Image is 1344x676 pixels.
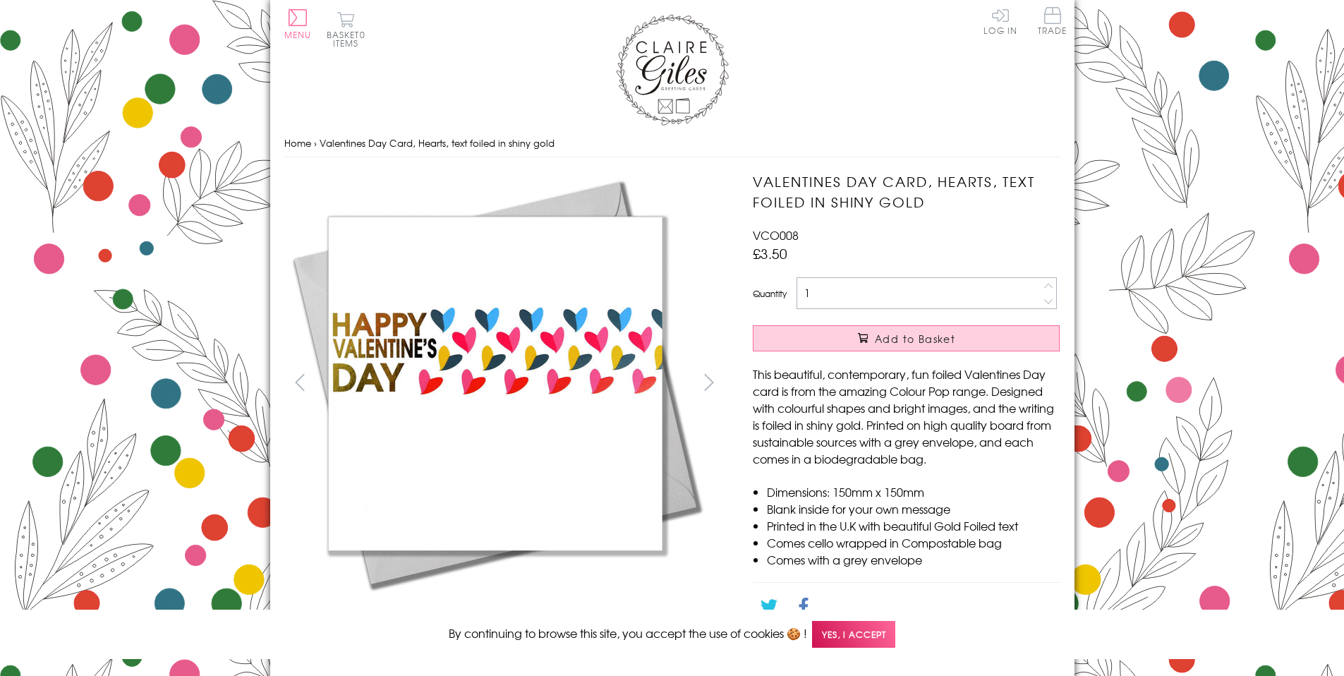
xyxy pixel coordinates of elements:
[284,171,708,595] img: Valentines Day Card, Hearts, text foiled in shiny gold
[767,551,1060,568] li: Comes with a grey envelope
[767,517,1060,534] li: Printed in the U.K with beautiful Gold Foiled text
[284,366,316,398] button: prev
[875,332,955,346] span: Add to Basket
[753,171,1060,212] h1: Valentines Day Card, Hearts, text foiled in shiny gold
[1038,7,1067,37] a: Trade
[284,9,312,39] button: Menu
[983,7,1017,35] a: Log In
[320,136,555,150] span: Valentines Day Card, Hearts, text foiled in shiny gold
[327,11,365,47] button: Basket0 items
[693,366,725,398] button: next
[616,14,729,126] img: Claire Giles Greetings Cards
[753,287,787,300] label: Quantity
[284,136,311,150] a: Home
[284,28,312,41] span: Menu
[1038,7,1067,35] span: Trade
[753,366,1060,467] p: This beautiful, contemporary, fun foiled Valentines Day card is from the amazing Colour Pop range...
[314,136,317,150] span: ›
[753,227,799,243] span: VCO008
[767,534,1060,551] li: Comes cello wrapped in Compostable bag
[767,500,1060,517] li: Blank inside for your own message
[284,129,1060,158] nav: breadcrumbs
[767,483,1060,500] li: Dimensions: 150mm x 150mm
[753,325,1060,351] button: Add to Basket
[812,621,895,648] span: Yes, I accept
[753,243,787,263] span: £3.50
[333,28,365,49] span: 0 items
